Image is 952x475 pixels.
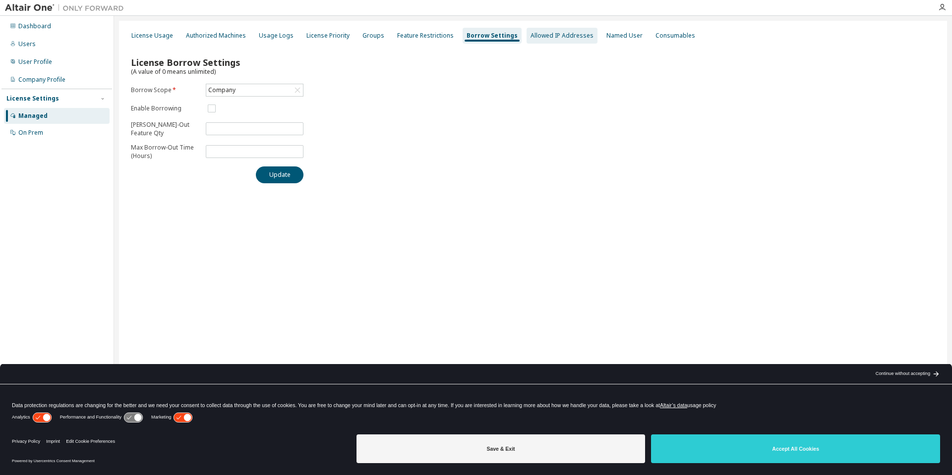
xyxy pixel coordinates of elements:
div: Company [206,84,303,96]
div: Usage Logs [259,32,294,40]
span: (A value of 0 means unlimited) [131,67,216,76]
div: Authorized Machines [186,32,246,40]
label: Enable Borrowing [131,105,200,112]
div: On Prem [18,129,43,137]
div: License Priority [306,32,350,40]
p: Max Borrow-Out Time (Hours) [131,143,200,160]
div: Dashboard [18,22,51,30]
div: Borrow Settings [467,32,518,40]
label: Borrow Scope [131,86,200,94]
div: Named User [606,32,643,40]
div: Consumables [655,32,695,40]
div: Managed [18,112,48,120]
button: Update [256,166,303,183]
div: Feature Restrictions [397,32,454,40]
div: License Settings [6,95,59,103]
div: User Profile [18,58,52,66]
img: Altair One [5,3,129,13]
div: License Usage [131,32,173,40]
div: Groups [362,32,384,40]
div: Allowed IP Addresses [531,32,594,40]
div: Users [18,40,36,48]
p: [PERSON_NAME]-Out Feature Qty [131,120,200,137]
div: Company [207,85,237,96]
span: License Borrow Settings [131,56,240,68]
div: Company Profile [18,76,65,84]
